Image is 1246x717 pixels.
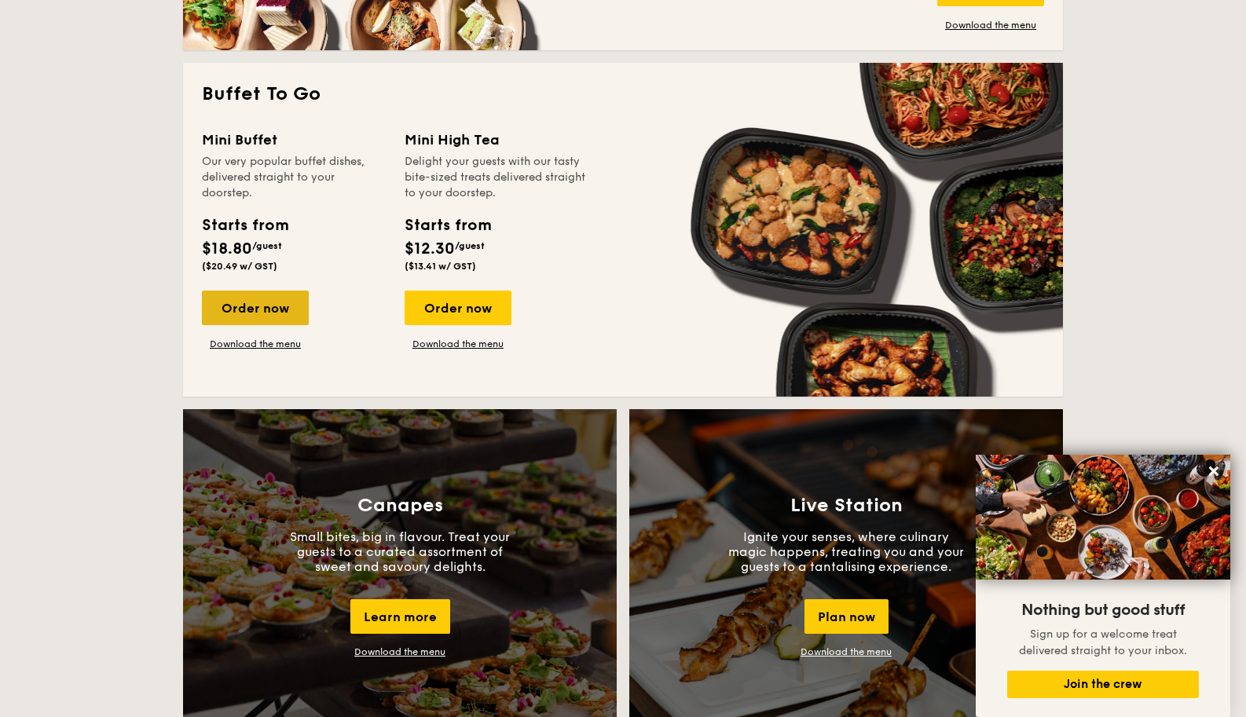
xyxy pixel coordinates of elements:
span: /guest [455,240,485,251]
div: Delight your guests with our tasty bite-sized treats delivered straight to your doorstep. [405,154,588,201]
span: ($13.41 w/ GST) [405,261,476,272]
div: Starts from [405,214,490,237]
div: Plan now [804,599,889,634]
button: Join the crew [1007,671,1199,698]
span: $12.30 [405,240,455,258]
button: Close [1201,459,1226,484]
div: Mini Buffet [202,129,386,151]
span: /guest [252,240,282,251]
h3: Live Station [790,495,903,517]
div: Mini High Tea [405,129,588,151]
div: Learn more [350,599,450,634]
div: Order now [202,291,309,325]
h3: Canapes [357,495,443,517]
span: $18.80 [202,240,252,258]
div: Order now [405,291,511,325]
h2: Buffet To Go [202,82,1044,107]
div: Our very popular buffet dishes, delivered straight to your doorstep. [202,154,386,201]
a: Download the menu [937,19,1044,31]
span: Sign up for a welcome treat delivered straight to your inbox. [1019,627,1187,657]
p: Small bites, big in flavour. Treat your guests to a curated assortment of sweet and savoury delig... [282,529,518,574]
img: DSC07876-Edit02-Large.jpeg [976,455,1230,580]
a: Download the menu [801,646,892,657]
p: Ignite your senses, where culinary magic happens, treating you and your guests to a tantalising e... [728,529,964,574]
span: Nothing but good stuff [1021,601,1185,620]
span: ($20.49 w/ GST) [202,261,277,272]
div: Starts from [202,214,288,237]
a: Download the menu [405,338,511,350]
a: Download the menu [202,338,309,350]
a: Download the menu [354,646,445,657]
